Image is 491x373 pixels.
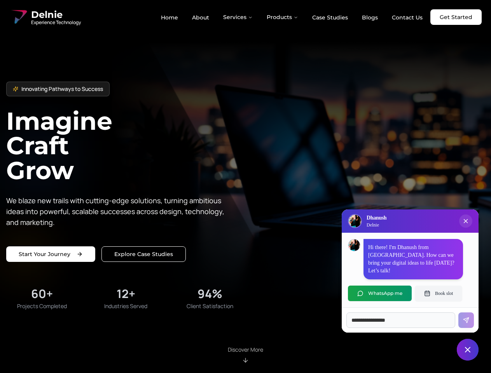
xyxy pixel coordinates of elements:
nav: Main [155,9,429,25]
img: Delnie Logo [349,215,361,227]
img: Dhanush [348,239,360,251]
a: Blogs [356,11,384,24]
button: WhatsApp me [348,286,412,301]
span: Projects Completed [17,302,67,310]
button: Book slot [415,286,462,301]
span: Delnie [31,9,81,21]
div: 12+ [117,287,135,301]
p: Delnie [367,222,386,228]
button: Close chat popup [459,214,472,228]
span: Client Satisfaction [187,302,233,310]
span: Industries Served [104,302,147,310]
div: 60+ [31,287,53,301]
h3: Dhanush [367,214,386,222]
div: Scroll to About section [228,346,263,364]
button: Services [217,9,259,25]
p: We blaze new trails with cutting-edge solutions, turning ambitious ideas into powerful, scalable ... [6,195,230,228]
img: Delnie Logo [9,8,28,26]
button: Products [260,9,304,25]
a: Delnie Logo Full [9,8,81,26]
a: Home [155,11,184,24]
span: Experience Technology [31,19,81,26]
a: Get Started [430,9,482,25]
span: Innovating Pathways to Success [21,85,103,93]
p: Hi there! I'm Dhanush from [GEOGRAPHIC_DATA]. How can we bring your digital ideas to life [DATE]?... [368,244,458,275]
a: Case Studies [306,11,354,24]
div: 94% [197,287,222,301]
a: About [186,11,215,24]
a: Contact Us [386,11,429,24]
a: Start your project with us [6,246,95,262]
h1: Imagine Craft Grow [6,109,246,182]
a: Explore our solutions [101,246,186,262]
p: Discover More [228,346,263,354]
button: Close chat [457,339,479,361]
